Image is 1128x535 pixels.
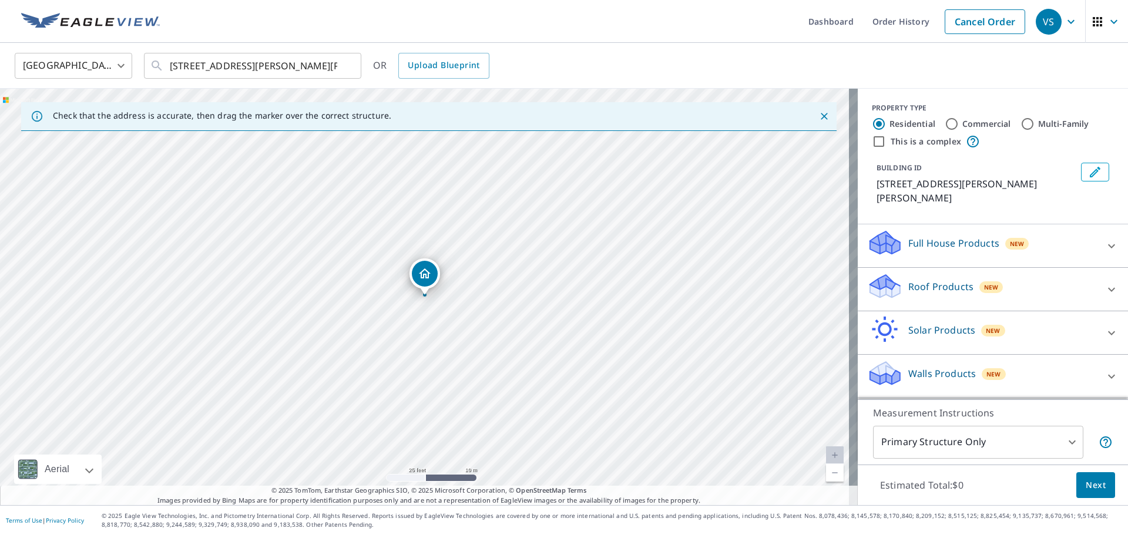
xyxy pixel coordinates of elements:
[21,13,160,31] img: EV Logo
[568,486,587,494] a: Terms
[867,229,1119,263] div: Full House ProductsNew
[984,282,999,292] span: New
[877,177,1076,205] p: [STREET_ADDRESS][PERSON_NAME][PERSON_NAME]
[908,236,999,250] p: Full House Products
[1010,239,1025,248] span: New
[908,323,975,337] p: Solar Products
[408,58,479,73] span: Upload Blueprint
[986,369,1001,379] span: New
[945,9,1025,34] a: Cancel Order
[373,53,489,79] div: OR
[1086,478,1106,493] span: Next
[873,426,1083,459] div: Primary Structure Only
[891,136,961,147] label: This is a complex
[170,49,337,82] input: Search by address or latitude-longitude
[873,406,1113,420] p: Measurement Instructions
[6,516,42,524] a: Terms of Use
[872,103,1114,113] div: PROPERTY TYPE
[1038,118,1089,130] label: Multi-Family
[817,109,832,124] button: Close
[1036,9,1062,35] div: VS
[1076,472,1115,499] button: Next
[46,516,84,524] a: Privacy Policy
[15,49,132,82] div: [GEOGRAPHIC_DATA]
[41,455,73,484] div: Aerial
[6,517,84,524] p: |
[867,359,1119,393] div: Walls ProductsNew
[53,110,391,121] p: Check that the address is accurate, then drag the marker over the correct structure.
[867,316,1119,349] div: Solar ProductsNew
[986,326,1001,335] span: New
[908,366,976,381] p: Walls Products
[1099,435,1113,449] span: Your report will include only the primary structure on the property. For example, a detached gara...
[1081,163,1109,181] button: Edit building 1
[516,486,565,494] a: OpenStreetMap
[867,272,1119,306] div: Roof ProductsNew
[409,258,440,295] div: Dropped pin, building 1, Residential property, 126 Copperfield Ln Felton, DE 19943
[271,486,587,496] span: © 2025 TomTom, Earthstar Geographics SIO, © 2025 Microsoft Corporation, ©
[877,163,922,173] p: BUILDING ID
[826,464,844,482] a: Current Level 20, Zoom Out
[14,455,102,484] div: Aerial
[398,53,489,79] a: Upload Blueprint
[826,446,844,464] a: Current Level 20, Zoom In Disabled
[871,472,973,498] p: Estimated Total: $0
[962,118,1011,130] label: Commercial
[889,118,935,130] label: Residential
[908,280,973,294] p: Roof Products
[102,512,1122,529] p: © 2025 Eagle View Technologies, Inc. and Pictometry International Corp. All Rights Reserved. Repo...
